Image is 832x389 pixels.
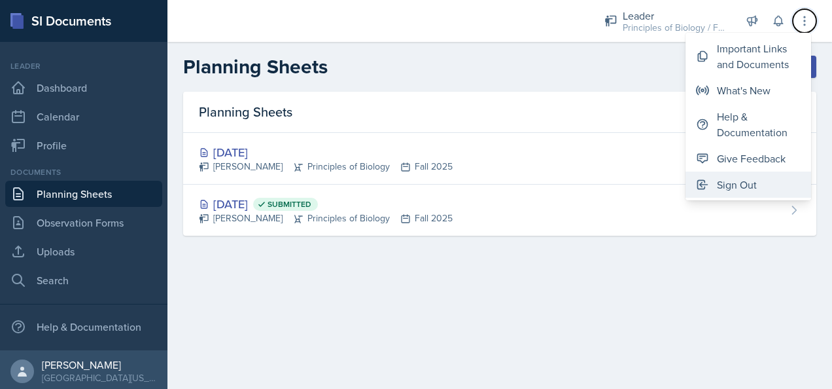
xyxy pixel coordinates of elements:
a: [DATE] [PERSON_NAME]Principles of BiologyFall 2025 [183,133,816,185]
div: [DATE] [199,143,453,161]
a: Search [5,267,162,293]
div: Leader [623,8,727,24]
div: [DATE] [199,195,453,213]
button: Give Feedback [685,145,811,172]
div: [PERSON_NAME] Principles of Biology Fall 2025 [199,160,453,174]
div: [PERSON_NAME] Principles of Biology Fall 2025 [199,212,453,225]
a: Observation Forms [5,210,162,236]
button: Help & Documentation [685,103,811,145]
div: Give Feedback [717,151,786,166]
div: Documents [5,166,162,178]
h2: Planning Sheets [183,55,328,79]
div: Principles of Biology / Fall 2025 [623,21,727,35]
div: Important Links and Documents [717,41,801,72]
a: Calendar [5,103,162,130]
a: [DATE] Submitted [PERSON_NAME]Principles of BiologyFall 2025 [183,185,816,236]
a: Dashboard [5,75,162,101]
div: What's New [717,83,771,98]
button: Important Links and Documents [685,35,811,77]
div: Planning Sheets [183,92,816,133]
div: Help & Documentation [5,314,162,340]
div: Sign Out [717,177,757,193]
a: Profile [5,132,162,158]
div: [GEOGRAPHIC_DATA][US_STATE] [42,371,157,384]
span: Submitted [268,199,311,210]
a: Uploads [5,238,162,265]
button: What's New [685,77,811,103]
button: Sign Out [685,172,811,198]
div: Leader [5,60,162,72]
a: Planning Sheets [5,181,162,207]
div: Help & Documentation [717,109,801,140]
div: [PERSON_NAME] [42,358,157,371]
